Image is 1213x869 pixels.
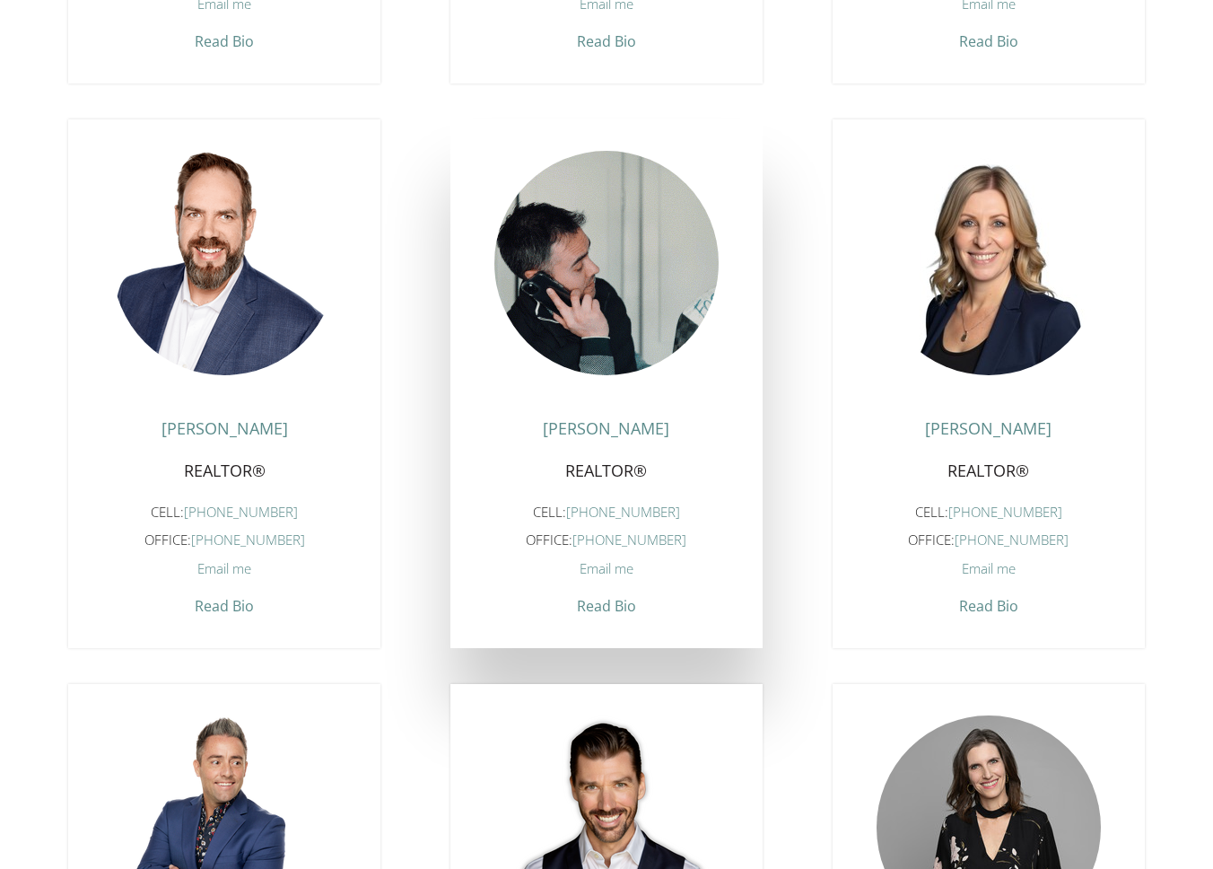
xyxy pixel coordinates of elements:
span: Office: [144,531,191,549]
a: [PHONE_NUMBER] [955,531,1069,549]
span: Read Bio [577,587,636,616]
h5: REALTOR® [846,456,1131,494]
h5: REALTOR® [82,456,367,494]
span: Read Bio [577,22,636,51]
a: [PHONE_NUMBER] [184,503,298,521]
h5: REALTOR® [464,456,749,494]
h4: [PERSON_NAME] [846,420,1131,447]
span: Read Bio [195,22,254,51]
a: [PHONE_NUMBER] [191,531,305,549]
a: [PHONE_NUMBER] [572,531,686,549]
span: Cell: [151,503,184,521]
span: Email me [197,559,251,577]
a: [PHONE_NUMBER] [566,503,680,521]
span: Read Bio [195,587,254,616]
span: Cell: [915,503,948,521]
h4: [PERSON_NAME] [464,420,749,447]
a: [PHONE_NUMBER] [948,503,1062,521]
span: Cell: [533,503,566,521]
span: Email me [580,559,633,577]
span: Office: [908,531,955,549]
span: Email me [962,559,1016,577]
span: Read Bio [959,587,1018,616]
span: Read Bio [959,22,1018,51]
h4: [PERSON_NAME] [82,420,367,447]
span: Office: [526,531,572,549]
